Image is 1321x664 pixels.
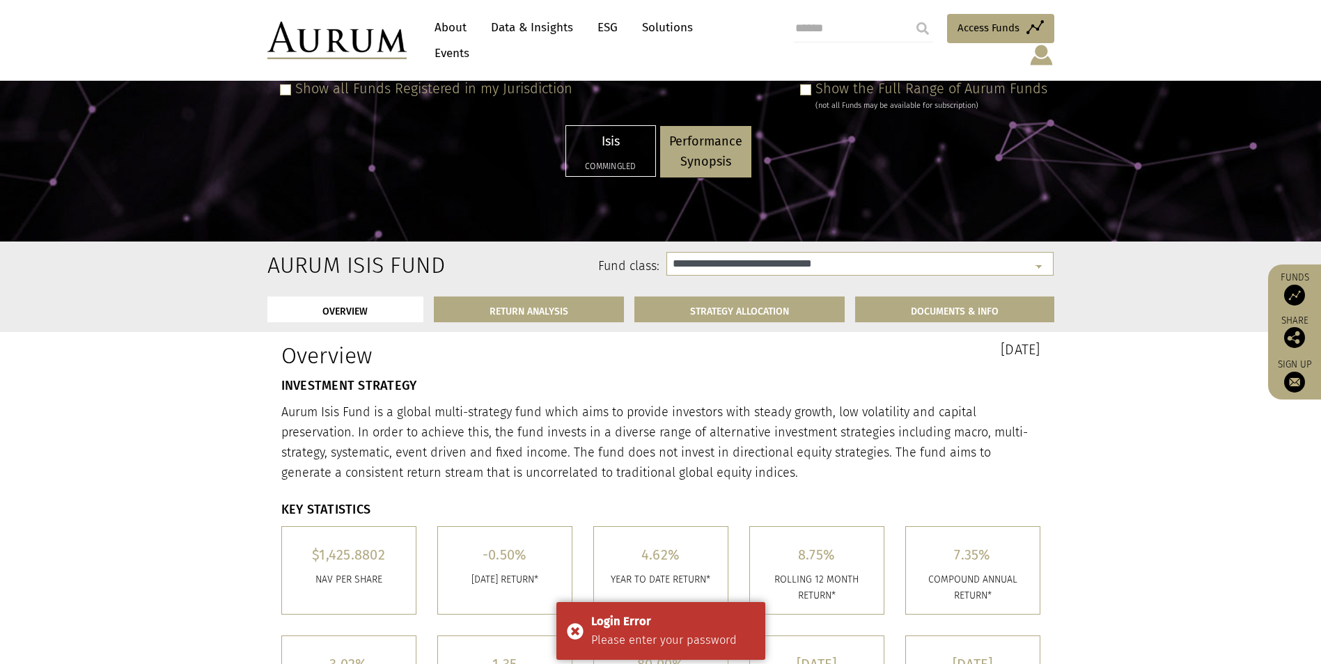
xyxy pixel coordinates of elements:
p: Nav per share [292,572,405,587]
input: Submit [909,15,937,42]
p: COMPOUND ANNUAL RETURN* [916,572,1029,603]
span: Access Funds [957,19,1019,36]
strong: KEY STATISTICS [281,502,371,517]
img: Share this post [1284,327,1305,348]
a: About [428,15,474,40]
img: Aurum [267,22,407,59]
a: DOCUMENTS & INFO [855,297,1054,322]
a: Data & Insights [484,15,580,40]
img: Access Funds [1284,285,1305,306]
p: YEAR TO DATE RETURN* [604,572,717,587]
h3: [DATE] [671,342,1040,356]
label: Show the Full Range of Aurum Funds [815,80,1047,97]
h5: -0.50% [448,548,561,562]
div: (not all Funds may be available for subscription) [815,100,1047,112]
img: Sign up to our newsletter [1284,372,1305,393]
h5: 4.62% [604,548,717,562]
p: [DATE] RETURN* [448,572,561,587]
h5: $1,425.8802 [292,548,405,562]
div: Share [1275,316,1314,348]
a: ESG [591,15,625,40]
img: account-icon.svg [1029,43,1054,67]
a: STRATEGY ALLOCATION [634,297,845,322]
a: Sign up [1275,358,1314,393]
p: Performance Synopsis [669,132,742,172]
p: Isis [575,132,646,152]
p: Aurum Isis Fund is a global multi-strategy fund which aims to provide investors with steady growt... [281,402,1040,482]
h2: Aurum Isis Fund [267,252,381,278]
div: Login Error [591,612,755,631]
a: RETURN ANALYSIS [434,297,624,322]
a: Funds [1275,271,1314,306]
strong: INVESTMENT STRATEGY [281,378,417,393]
h5: Commingled [575,162,646,171]
label: Show all Funds Registered in my Jurisdiction [295,80,572,97]
a: Events [428,40,469,66]
h5: 7.35% [916,548,1029,562]
h1: Overview [281,342,650,369]
p: ROLLING 12 MONTH RETURN* [760,572,873,603]
h5: 8.75% [760,548,873,562]
label: Fund class: [402,258,660,276]
a: Access Funds [947,14,1054,43]
div: Please enter your password [591,631,755,649]
a: Solutions [635,15,700,40]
